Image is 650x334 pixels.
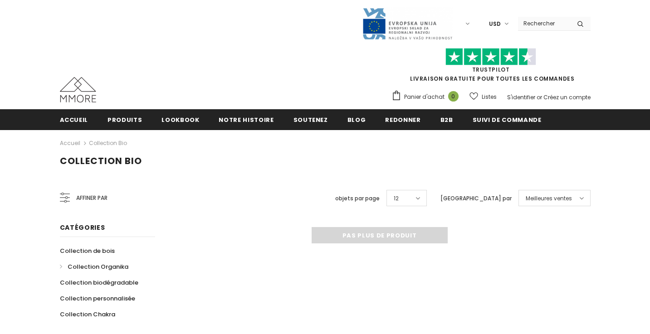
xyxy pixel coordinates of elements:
img: Javni Razpis [362,7,453,40]
a: Suivi de commande [473,109,542,130]
a: Lookbook [161,109,199,130]
a: S'identifier [507,93,535,101]
span: Affiner par [76,193,108,203]
a: Blog [347,109,366,130]
img: Cas MMORE [60,77,96,102]
a: Redonner [385,109,420,130]
a: Accueil [60,109,88,130]
span: Lookbook [161,116,199,124]
span: Collection Organika [68,262,128,271]
span: Collection personnalisée [60,294,135,303]
a: Accueil [60,138,80,149]
a: soutenez [293,109,328,130]
span: soutenez [293,116,328,124]
a: Collection personnalisée [60,290,135,306]
span: Collection de bois [60,247,115,255]
span: Collection Chakra [60,310,115,319]
a: Listes [469,89,497,105]
a: Collection Organika [60,259,128,275]
span: Listes [482,92,497,102]
a: Collection de bois [60,243,115,259]
img: Faites confiance aux étoiles pilotes [445,48,536,66]
span: LIVRAISON GRATUITE POUR TOUTES LES COMMANDES [391,52,591,82]
span: or [537,93,542,101]
span: Collection Bio [60,155,142,167]
input: Search Site [518,17,570,30]
span: Blog [347,116,366,124]
a: Panier d'achat 0 [391,90,463,104]
span: 0 [448,91,459,102]
label: [GEOGRAPHIC_DATA] par [440,194,512,203]
span: 12 [394,194,399,203]
span: Redonner [385,116,420,124]
span: Catégories [60,223,105,232]
a: TrustPilot [472,66,510,73]
span: Suivi de commande [473,116,542,124]
span: B2B [440,116,453,124]
span: Collection biodégradable [60,278,138,287]
span: Notre histoire [219,116,274,124]
span: Meilleures ventes [526,194,572,203]
a: Notre histoire [219,109,274,130]
span: Produits [108,116,142,124]
a: Collection biodégradable [60,275,138,290]
a: Collection Chakra [60,306,115,322]
a: Créez un compte [543,93,591,101]
a: Javni Razpis [362,19,453,27]
a: Produits [108,109,142,130]
label: objets par page [335,194,380,203]
a: Collection Bio [89,139,127,147]
span: USD [489,19,501,29]
a: B2B [440,109,453,130]
span: Panier d'achat [404,92,445,102]
span: Accueil [60,116,88,124]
